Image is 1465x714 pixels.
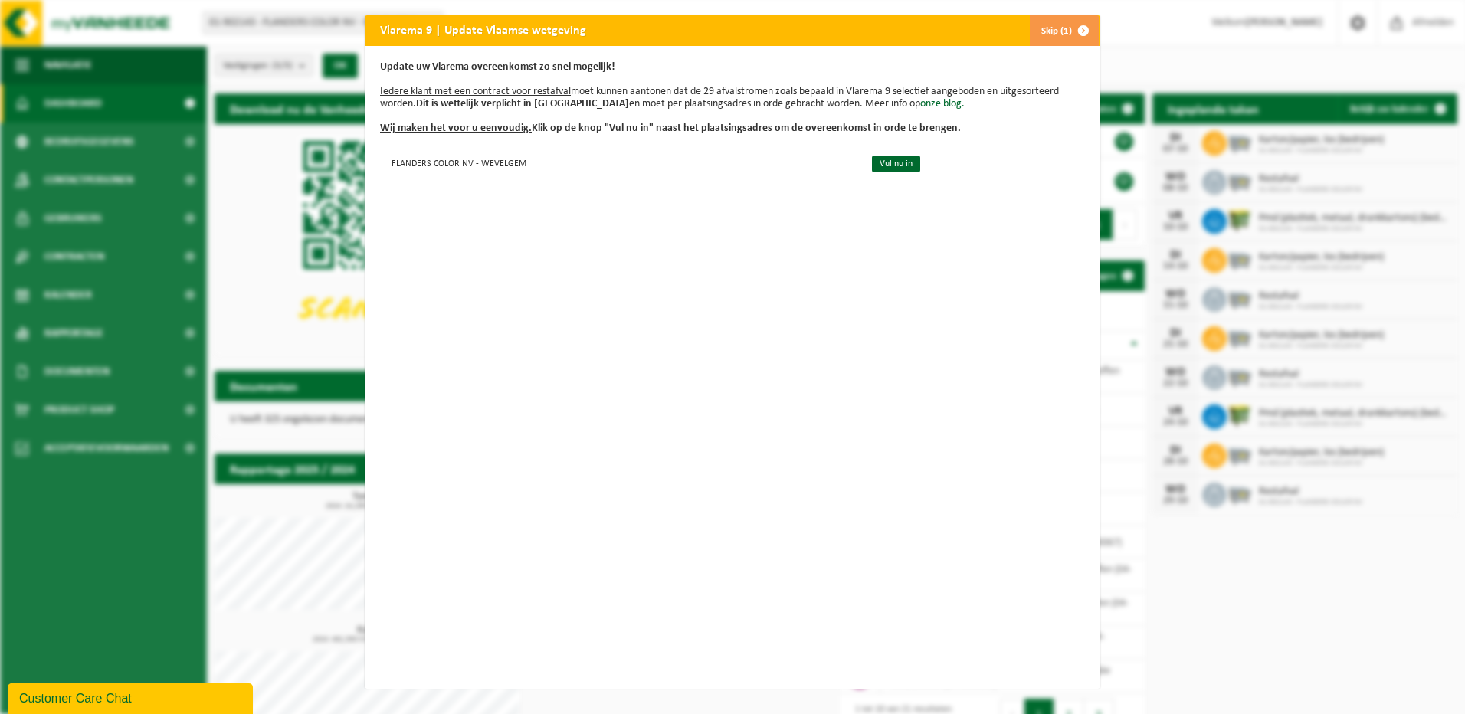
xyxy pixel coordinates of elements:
[380,123,961,134] b: Klik op de knop "Vul nu in" naast het plaatsingsadres om de overeenkomst in orde te brengen.
[380,61,615,73] b: Update uw Vlarema overeenkomst zo snel mogelijk!
[380,61,1085,135] p: moet kunnen aantonen dat de 29 afvalstromen zoals bepaald in Vlarema 9 selectief aangeboden en ui...
[872,156,920,172] a: Vul nu in
[380,123,532,134] u: Wij maken het voor u eenvoudig.
[920,98,965,110] a: onze blog.
[416,98,629,110] b: Dit is wettelijk verplicht in [GEOGRAPHIC_DATA]
[8,680,256,714] iframe: chat widget
[365,15,601,44] h2: Vlarema 9 | Update Vlaamse wetgeving
[380,150,859,175] td: FLANDERS COLOR NV - WEVELGEM
[1029,15,1099,46] button: Skip (1)
[380,86,571,97] u: Iedere klant met een contract voor restafval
